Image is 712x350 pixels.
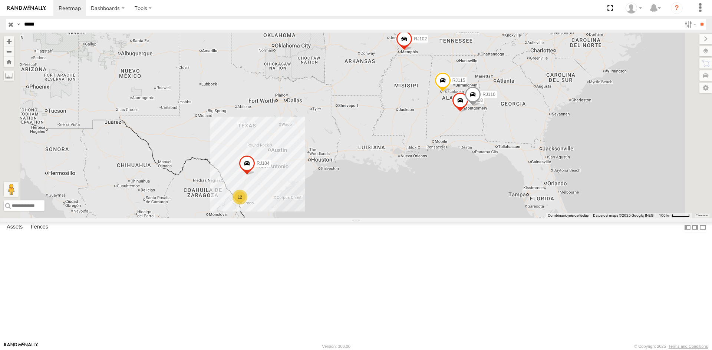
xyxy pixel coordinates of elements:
[669,344,708,349] a: Terms and Conditions
[682,19,698,30] label: Search Filter Options
[7,6,46,11] img: rand-logo.svg
[233,190,247,204] div: 12
[4,57,14,67] button: Zoom Home
[4,182,19,197] button: Arrastra al hombrecito al mapa para abrir Street View
[3,222,26,233] label: Assets
[4,343,38,350] a: Visit our Website
[696,214,708,217] a: Términos (se abre en una nueva pestaña)
[659,213,672,217] span: 100 km
[548,213,589,218] button: Combinaciones de teclas
[452,78,465,83] span: RJ115
[482,92,495,97] span: RJ110
[322,344,350,349] div: Version: 306.00
[414,36,427,41] span: RJ102
[4,70,14,81] label: Measure
[671,2,683,14] i: ?
[691,222,699,233] label: Dock Summary Table to the Right
[4,46,14,57] button: Zoom out
[657,213,692,218] button: Escala del mapa: 100 km por 45 píxeles
[699,222,706,233] label: Hide Summary Table
[684,222,691,233] label: Dock Summary Table to the Left
[623,3,645,14] div: Pablo Ruiz
[4,36,14,46] button: Zoom in
[634,344,708,349] div: © Copyright 2025 -
[16,19,22,30] label: Search Query
[699,83,712,93] label: Map Settings
[593,213,655,217] span: Datos del mapa ©2025 Google, INEGI
[257,160,270,166] span: RJ104
[27,222,52,233] label: Fences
